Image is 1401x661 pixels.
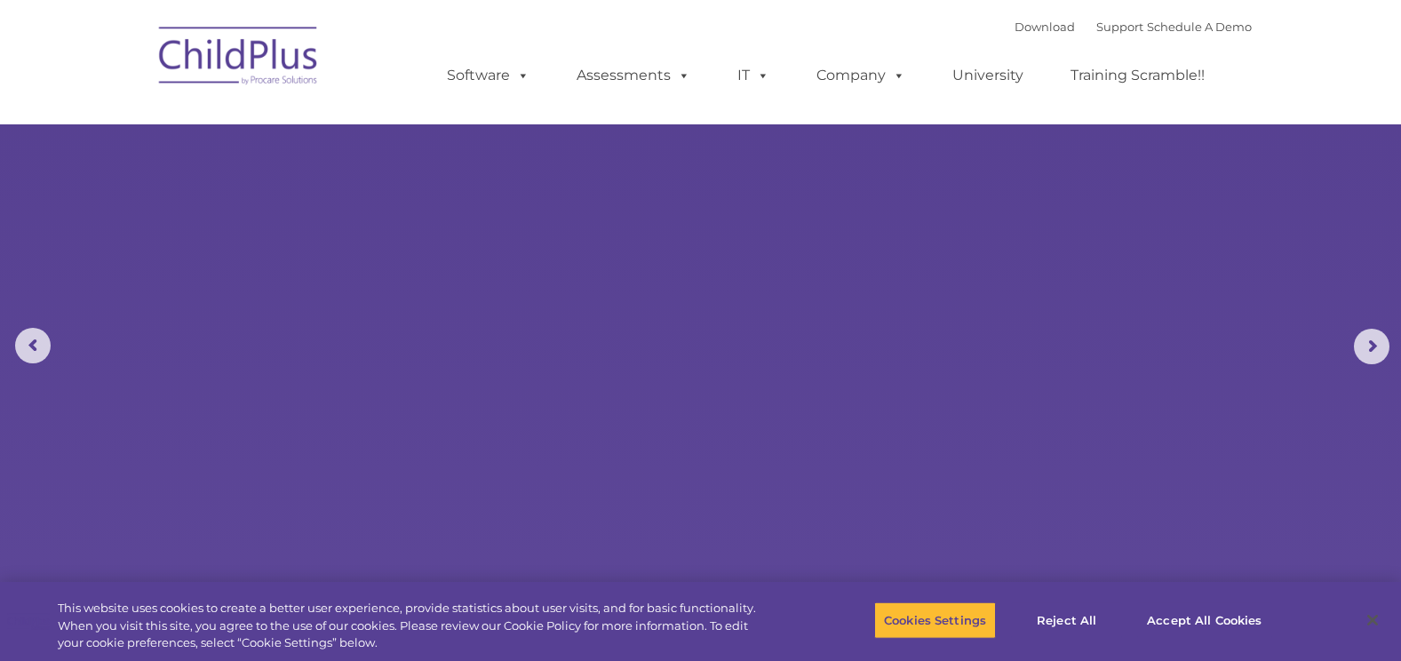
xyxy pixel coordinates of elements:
a: Software [429,58,547,93]
div: This website uses cookies to create a better user experience, provide statistics about user visit... [58,600,770,652]
img: ChildPlus by Procare Solutions [150,14,328,103]
a: Download [1015,20,1075,34]
a: Company [799,58,923,93]
a: Schedule A Demo [1147,20,1252,34]
button: Cookies Settings [874,601,996,639]
button: Close [1353,601,1392,640]
button: Reject All [1011,601,1122,639]
a: Training Scramble!! [1053,58,1222,93]
button: Accept All Cookies [1137,601,1271,639]
a: University [935,58,1041,93]
a: IT [720,58,787,93]
a: Assessments [559,58,708,93]
font: | [1015,20,1252,34]
a: Support [1096,20,1143,34]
